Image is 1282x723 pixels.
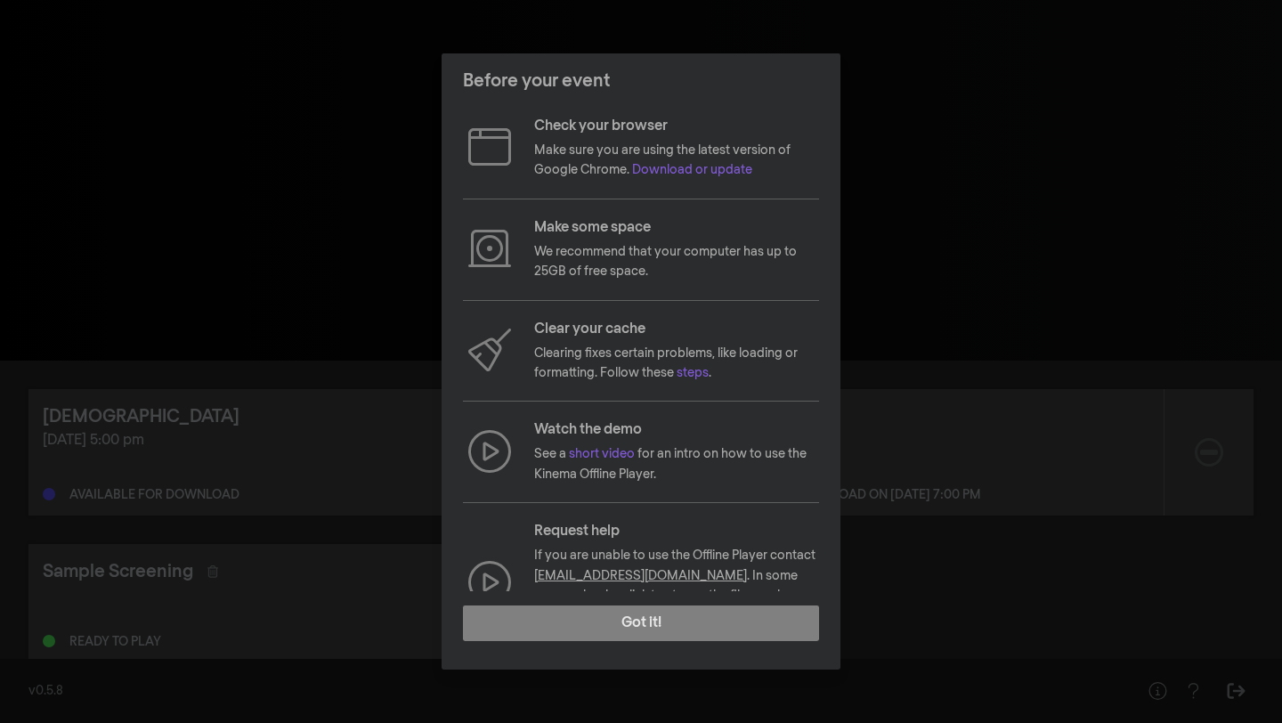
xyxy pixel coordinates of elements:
a: [EMAIL_ADDRESS][DOMAIN_NAME] [534,570,747,582]
a: short video [569,448,635,460]
p: Check your browser [534,116,819,137]
a: steps [677,367,709,379]
p: If you are unable to use the Offline Player contact . In some cases, a backup link to stream the ... [534,546,819,646]
header: Before your event [442,53,840,109]
a: Download or update [632,164,752,176]
p: Watch the demo [534,419,819,441]
button: Got it! [463,605,819,641]
p: Clear your cache [534,319,819,340]
p: See a for an intro on how to use the Kinema Offline Player. [534,444,819,484]
p: Make some space [534,217,819,239]
p: Request help [534,521,819,542]
p: Clearing fixes certain problems, like loading or formatting. Follow these . [534,344,819,384]
p: We recommend that your computer has up to 25GB of free space. [534,242,819,282]
p: Make sure you are using the latest version of Google Chrome. [534,141,819,181]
